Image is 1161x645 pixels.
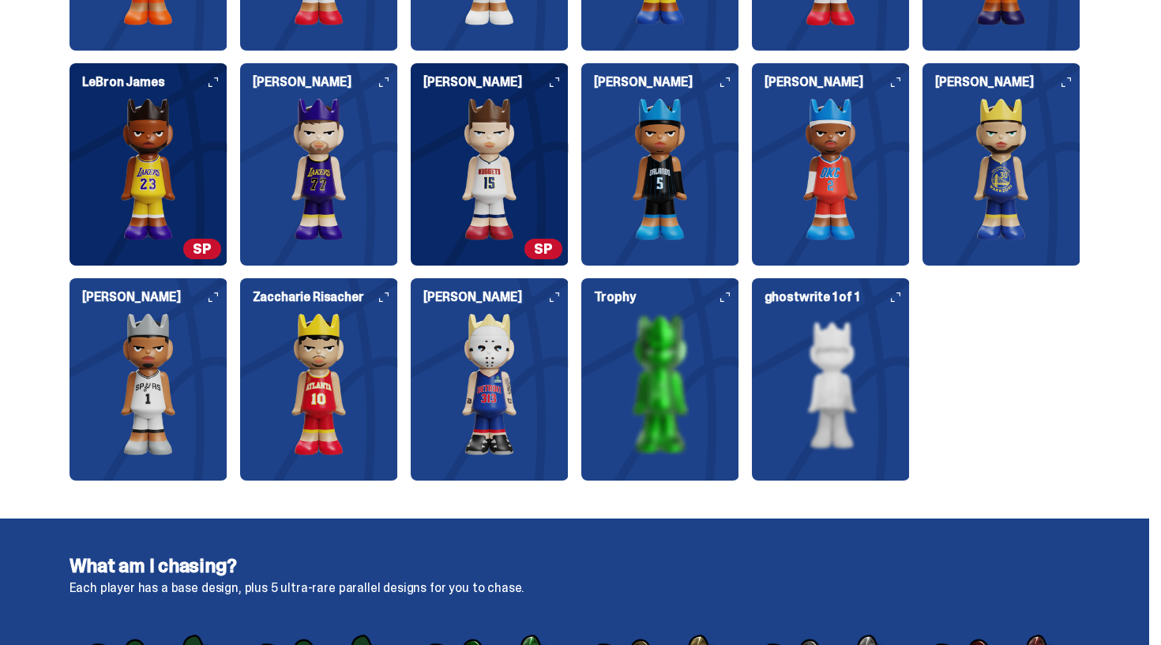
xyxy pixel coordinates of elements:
img: card image [752,313,910,455]
h6: Zaccharie Risacher [253,291,398,304]
h4: What am I chasing? [70,556,1080,575]
h6: ghostwrite 1 of 1 [765,291,910,304]
span: SP [183,239,221,259]
img: card image [411,313,569,455]
img: card image [240,98,398,240]
h6: [PERSON_NAME] [253,76,398,89]
h6: [PERSON_NAME] [423,76,569,89]
h6: LeBron James [82,76,227,89]
img: card image [922,98,1080,240]
h6: [PERSON_NAME] [765,76,910,89]
h6: [PERSON_NAME] [423,291,569,304]
h6: [PERSON_NAME] [935,76,1080,89]
img: card image [752,98,910,240]
h6: [PERSON_NAME] [594,76,739,89]
h6: [PERSON_NAME] [82,291,227,304]
img: card image [581,98,739,240]
img: card image [70,98,227,240]
img: card image [411,98,569,240]
p: Each player has a base design, plus 5 ultra-rare parallel designs for you to chase. [70,582,1080,594]
h6: Trophy [594,291,739,304]
img: card image [70,313,227,455]
img: card image [240,313,398,455]
img: card image [581,313,739,455]
span: SP [524,239,562,259]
